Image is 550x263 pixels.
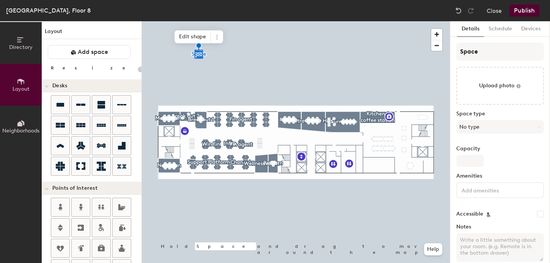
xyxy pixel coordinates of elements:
[460,185,528,194] input: Add amenities
[456,211,483,217] label: Accessible
[456,120,544,134] button: No type
[509,5,539,17] button: Publish
[174,30,211,43] span: Edit shape
[457,21,484,37] button: Details
[456,111,544,117] label: Space type
[487,5,502,17] button: Close
[42,27,141,39] h1: Layout
[484,21,517,37] button: Schedule
[456,67,544,105] button: Upload photo
[13,86,30,92] span: Layout
[52,83,67,89] span: Desks
[6,6,91,15] div: [GEOGRAPHIC_DATA], Floor 8
[517,21,545,37] button: Devices
[424,243,442,255] button: Help
[52,185,97,191] span: Points of Interest
[48,45,130,59] button: Add space
[456,173,544,179] label: Amenities
[9,44,33,50] span: Directory
[455,7,462,14] img: Undo
[467,7,475,14] img: Redo
[51,65,135,71] div: Resize
[456,146,544,152] label: Capacity
[78,48,108,56] span: Add space
[2,128,39,134] span: Neighborhoods
[456,224,544,230] label: Notes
